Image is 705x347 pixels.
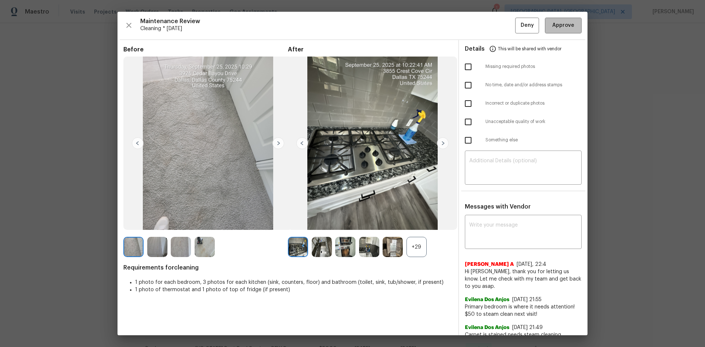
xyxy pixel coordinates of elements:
[135,279,452,286] li: 1 photo for each bedroom, 3 photos for each kitchen (sink, counters, floor) and bathroom (toilet,...
[485,137,582,143] span: Something else
[465,204,531,210] span: Messages with Vendor
[498,40,561,58] span: This will be shared with vendor
[272,137,284,149] img: right-chevron-button-url
[552,21,574,30] span: Approve
[517,262,546,267] span: [DATE], 22:4
[485,82,582,88] span: No time, date and/or address stamps
[545,18,582,33] button: Approve
[288,46,452,53] span: After
[485,64,582,70] span: Missing required photos
[459,131,587,149] div: Something else
[123,46,288,53] span: Before
[437,137,449,149] img: right-chevron-button-url
[465,261,514,268] span: [PERSON_NAME] A
[459,58,587,76] div: Missing required photos
[459,113,587,131] div: Unacceptable quality of work
[135,286,452,293] li: 1 photo of thermostat and 1 photo of top of fridge (if present)
[406,237,427,257] div: +29
[123,264,452,271] span: Requirements for cleaning
[465,296,509,303] span: Evilena Dos Anjos
[512,325,543,330] span: [DATE] 21:49
[515,18,539,33] button: Deny
[465,268,582,290] span: Hi [PERSON_NAME], thank you for letting us know. Let me check with my team and get back to you asap.
[140,18,515,25] span: Maintenance Review
[512,297,542,302] span: [DATE] 21:55
[485,119,582,125] span: Unacceptable quality of work
[465,303,582,318] span: Primary bedroom is where it needs attention! $50 to steam clean next visit!
[465,331,582,339] span: Carpet is stained needs steam cleaning.
[140,25,515,32] span: Cleaning * [DATE]
[465,324,509,331] span: Evilena Dos Anjos
[459,94,587,113] div: Incorrect or duplicate photos
[465,40,485,58] span: Details
[459,76,587,94] div: No time, date and/or address stamps
[485,100,582,106] span: Incorrect or duplicate photos
[296,137,308,149] img: left-chevron-button-url
[521,21,534,30] span: Deny
[132,137,144,149] img: left-chevron-button-url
